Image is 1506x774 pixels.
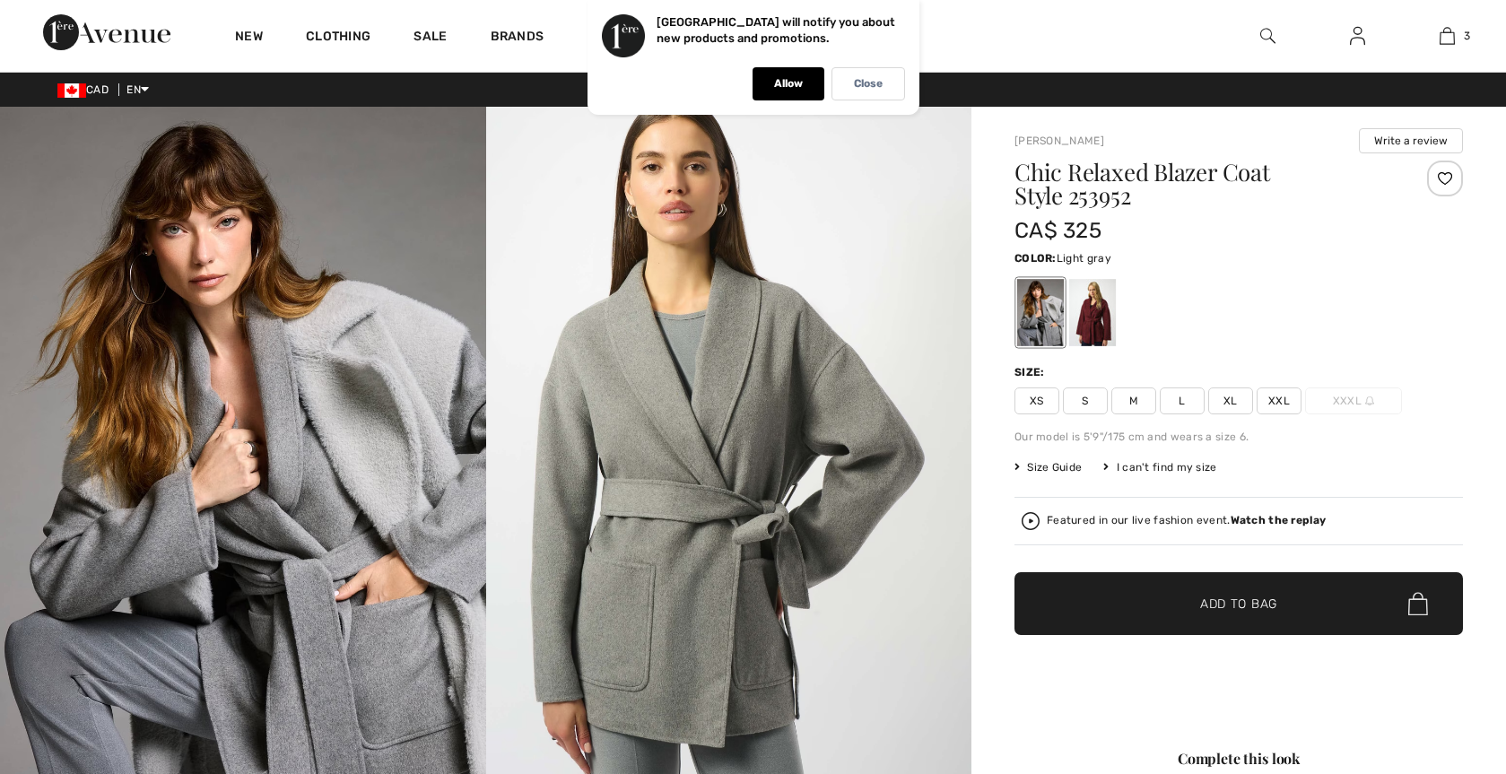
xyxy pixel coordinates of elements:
img: Bag.svg [1408,592,1428,615]
span: CA$ 325 [1014,218,1101,243]
div: Our model is 5'9"/175 cm and wears a size 6. [1014,429,1463,445]
span: L [1160,387,1205,414]
span: XXXL [1305,387,1402,414]
span: M [1111,387,1156,414]
button: Write a review [1359,128,1463,153]
span: XXL [1257,387,1301,414]
span: S [1063,387,1108,414]
div: I can't find my size [1103,459,1216,475]
p: Allow [774,77,803,91]
span: EN [126,83,149,96]
div: Size: [1014,364,1049,380]
span: 3 [1464,28,1470,44]
h1: Chic Relaxed Blazer Coat Style 253952 [1014,161,1388,207]
span: Add to Bag [1200,595,1277,613]
img: Watch the replay [1022,512,1040,530]
span: XS [1014,387,1059,414]
a: New [235,29,263,48]
button: Add to Bag [1014,572,1463,635]
img: My Bag [1440,25,1455,47]
img: My Info [1350,25,1365,47]
span: XL [1208,387,1253,414]
img: Canadian Dollar [57,83,86,98]
img: search the website [1260,25,1275,47]
a: Sign In [1336,25,1380,48]
div: Featured in our live fashion event. [1047,515,1326,526]
img: ring-m.svg [1365,396,1374,405]
div: Light gray [1017,279,1064,346]
a: Brands [491,29,544,48]
span: Size Guide [1014,459,1082,475]
p: [GEOGRAPHIC_DATA] will notify you about new products and promotions. [657,15,895,45]
span: Color: [1014,252,1057,265]
strong: Watch the replay [1231,514,1327,526]
div: Merlot [1069,279,1116,346]
span: Light gray [1057,252,1111,265]
div: Complete this look [1014,748,1463,770]
a: Clothing [306,29,370,48]
p: Close [854,77,883,91]
span: CAD [57,83,116,96]
img: 1ère Avenue [43,14,170,50]
a: [PERSON_NAME] [1014,135,1104,147]
a: Sale [413,29,447,48]
a: 3 [1403,25,1491,47]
